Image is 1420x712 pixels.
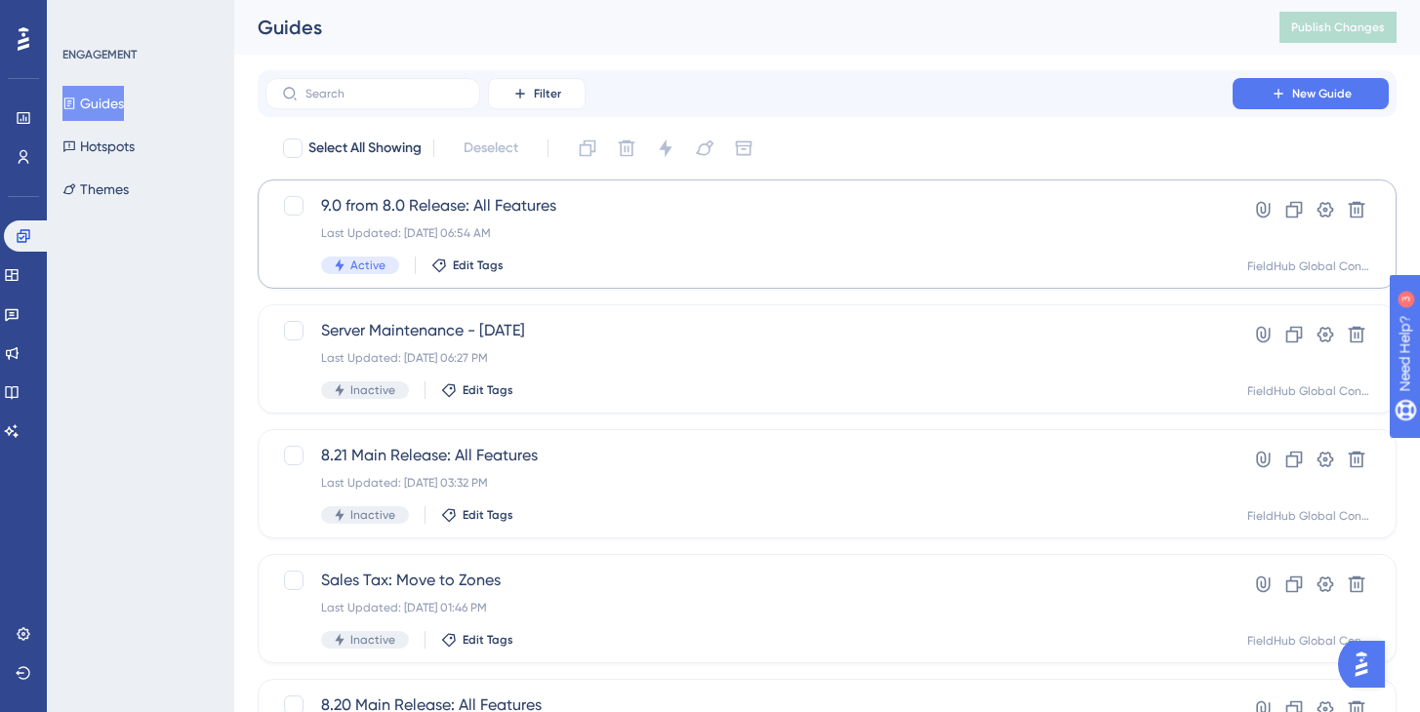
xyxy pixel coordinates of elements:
[136,10,142,25] div: 3
[321,600,1177,615] div: Last Updated: [DATE] 01:46 PM
[258,14,1231,41] div: Guides
[446,131,536,166] button: Deselect
[1279,12,1397,43] button: Publish Changes
[463,507,513,523] span: Edit Tags
[350,382,395,398] span: Inactive
[464,137,518,160] span: Deselect
[488,78,586,109] button: Filter
[1338,635,1397,693] iframe: UserGuiding AI Assistant Launcher
[305,87,464,100] input: Search
[62,129,135,164] button: Hotspots
[463,382,513,398] span: Edit Tags
[46,5,122,28] span: Need Help?
[1291,20,1385,35] span: Publish Changes
[441,507,513,523] button: Edit Tags
[321,350,1177,366] div: Last Updated: [DATE] 06:27 PM
[321,319,1177,342] span: Server Maintenance - [DATE]
[308,137,422,160] span: Select All Showing
[431,257,504,273] button: Edit Tags
[1292,86,1352,101] span: New Guide
[441,632,513,648] button: Edit Tags
[1247,633,1372,649] div: FieldHub Global Container
[321,444,1177,467] span: 8.21 Main Release: All Features
[321,225,1177,241] div: Last Updated: [DATE] 06:54 AM
[350,507,395,523] span: Inactive
[1247,258,1372,274] div: FieldHub Global Container
[62,47,137,62] div: ENGAGEMENT
[350,257,385,273] span: Active
[1247,383,1372,399] div: FieldHub Global Container
[1233,78,1389,109] button: New Guide
[321,569,1177,592] span: Sales Tax: Move to Zones
[321,475,1177,491] div: Last Updated: [DATE] 03:32 PM
[453,257,504,273] span: Edit Tags
[62,172,129,207] button: Themes
[534,86,561,101] span: Filter
[62,86,124,121] button: Guides
[463,632,513,648] span: Edit Tags
[321,194,1177,218] span: 9.0 from 8.0 Release: All Features
[350,632,395,648] span: Inactive
[1247,508,1372,524] div: FieldHub Global Container
[441,382,513,398] button: Edit Tags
